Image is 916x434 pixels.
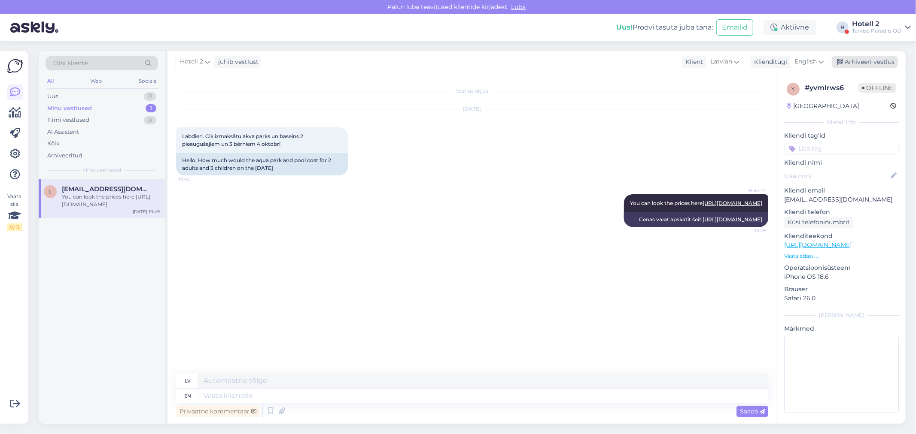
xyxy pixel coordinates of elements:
[858,83,896,93] span: Offline
[805,83,858,93] div: # yvmlrws6
[787,102,859,111] div: [GEOGRAPHIC_DATA]
[133,208,160,215] div: [DATE] 10:49
[791,86,795,92] span: y
[784,131,899,140] p: Kliendi tag'id
[784,208,899,217] p: Kliendi telefon
[837,21,849,33] div: H
[751,57,787,66] div: Klienditugi
[784,311,899,319] div: [PERSON_NAME]
[616,22,713,33] div: Proovi tasuta juba täna:
[733,187,766,194] span: Hotell 2
[784,324,899,333] p: Märkmed
[616,23,633,31] b: Uus!
[852,27,901,34] div: Tervise Paradiis OÜ
[785,171,889,181] input: Lisa nimi
[82,166,121,174] span: Minu vestlused
[7,58,23,74] img: Askly Logo
[47,139,60,148] div: Kõik
[794,57,817,66] span: English
[7,193,22,231] div: Vaata siia
[46,75,55,87] div: All
[7,223,22,231] div: 0 / 3
[185,389,192,403] div: en
[784,285,899,294] p: Brauser
[784,195,899,204] p: [EMAIL_ADDRESS][DOMAIN_NAME]
[179,176,211,182] span: 10:42
[784,232,899,241] p: Klienditeekond
[47,92,58,101] div: Uus
[62,193,160,208] div: You can look the prices here [URL][DOMAIN_NAME]
[703,216,762,223] a: [URL][DOMAIN_NAME]
[89,75,104,87] div: Web
[47,104,92,113] div: Minu vestlused
[180,57,203,66] span: Hotell 2
[703,200,762,206] a: [URL][DOMAIN_NAME]
[509,3,529,11] span: Luba
[784,158,899,167] p: Kliendi nimi
[62,185,151,193] span: lindaozola83@gmail.com
[144,116,156,124] div: 0
[784,252,899,260] p: Vaata edasi ...
[784,142,899,155] input: Lisa tag
[733,227,766,234] span: 10:49
[182,133,304,147] span: Labdien. Cik izmaksātu akva parks un baseins 2 pieaugušajiem un 3 bērniem 4 oktobrī
[137,75,158,87] div: Socials
[784,217,853,228] div: Küsi telefoninumbrit
[852,21,911,34] a: Hotell 2Tervise Paradiis OÜ
[53,59,88,68] span: Otsi kliente
[716,19,753,36] button: Emailid
[710,57,732,66] span: Latvian
[215,57,259,66] div: juhib vestlust
[47,116,89,124] div: Tiimi vestlused
[624,212,768,227] div: Cenas varat apskatīt šeit:
[185,374,191,388] div: lv
[176,87,768,95] div: Vestlus algas
[176,153,348,175] div: Hello. How much would the aqua park and pool cost for 2 adults and 3 children on the [DATE]
[682,57,703,66] div: Klient
[176,406,260,417] div: Privaatne kommentaar
[49,188,52,195] span: l
[630,200,762,206] span: You can look the prices here
[146,104,156,113] div: 1
[784,118,899,126] div: Kliendi info
[784,241,852,249] a: [URL][DOMAIN_NAME]
[784,272,899,281] p: iPhone OS 18.6
[784,186,899,195] p: Kliendi email
[47,128,79,136] div: AI Assistent
[832,56,898,68] div: Arhiveeri vestlus
[784,294,899,303] p: Safari 26.0
[176,105,768,113] div: [DATE]
[740,407,765,415] span: Saada
[784,263,899,272] p: Operatsioonisüsteem
[764,20,816,35] div: Aktiivne
[47,151,82,160] div: Arhiveeritud
[852,21,901,27] div: Hotell 2
[144,92,156,101] div: 0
